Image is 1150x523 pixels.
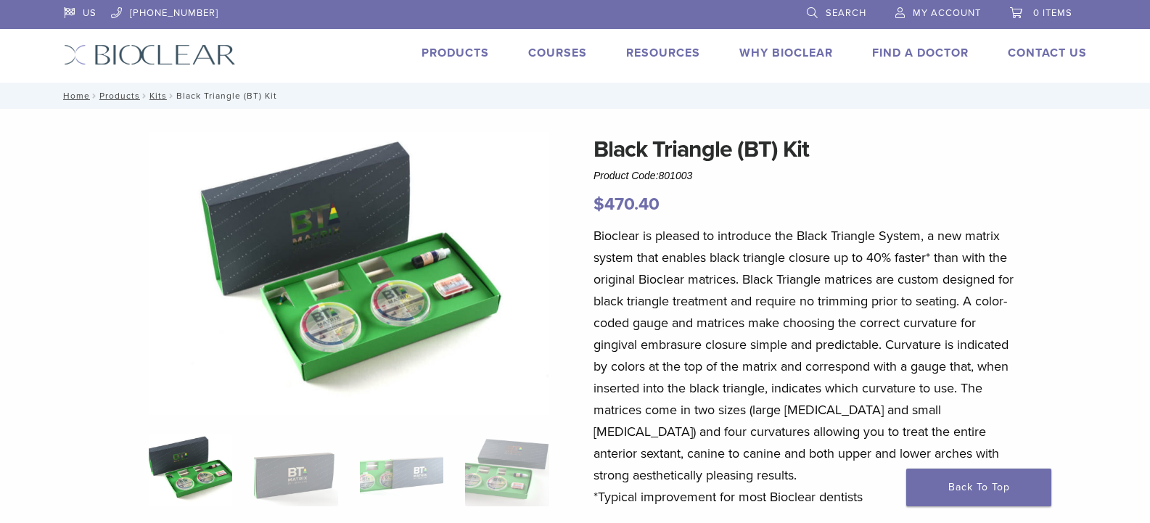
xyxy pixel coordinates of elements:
span: $ [594,194,604,215]
img: Intro-Black-Triangle-Kit-6-Copy-e1548792917662-324x324.jpg [149,434,232,506]
img: Intro Black Triangle Kit-6 - Copy [149,132,549,415]
a: Courses [528,46,587,60]
img: Black Triangle (BT) Kit - Image 4 [465,434,549,506]
bdi: 470.40 [594,194,660,215]
p: Bioclear is pleased to introduce the Black Triangle System, a new matrix system that enables blac... [594,225,1020,508]
span: My Account [913,7,981,19]
a: Products [422,46,489,60]
a: Resources [626,46,700,60]
a: Products [99,91,140,101]
span: / [90,92,99,99]
span: 0 items [1033,7,1072,19]
a: Find A Doctor [872,46,969,60]
h1: Black Triangle (BT) Kit [594,132,1020,167]
span: Search [826,7,866,19]
span: Product Code: [594,170,692,181]
a: Back To Top [906,469,1051,506]
img: Bioclear [64,44,236,65]
span: / [167,92,176,99]
a: Why Bioclear [739,46,833,60]
nav: Black Triangle (BT) Kit [53,83,1098,109]
img: Black Triangle (BT) Kit - Image 2 [254,434,337,506]
span: 801003 [659,170,693,181]
a: Home [59,91,90,101]
a: Kits [149,91,167,101]
span: / [140,92,149,99]
img: Black Triangle (BT) Kit - Image 3 [360,434,443,506]
a: Contact Us [1008,46,1087,60]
